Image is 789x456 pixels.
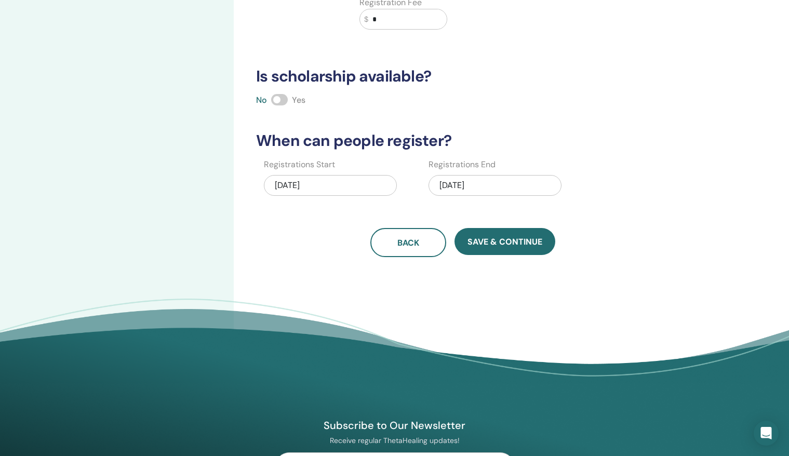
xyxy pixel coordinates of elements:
[467,236,542,247] span: Save & Continue
[264,158,335,171] label: Registrations Start
[292,95,305,105] span: Yes
[754,421,779,446] div: Open Intercom Messenger
[429,158,496,171] label: Registrations End
[275,419,515,432] h4: Subscribe to Our Newsletter
[264,175,397,196] div: [DATE]
[275,436,515,445] p: Receive regular ThetaHealing updates!
[364,14,368,25] span: $
[454,228,555,255] button: Save & Continue
[397,237,419,248] span: Back
[250,131,676,150] h3: When can people register?
[250,67,676,86] h3: Is scholarship available?
[429,175,561,196] div: [DATE]
[370,228,446,257] button: Back
[256,95,267,105] span: No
